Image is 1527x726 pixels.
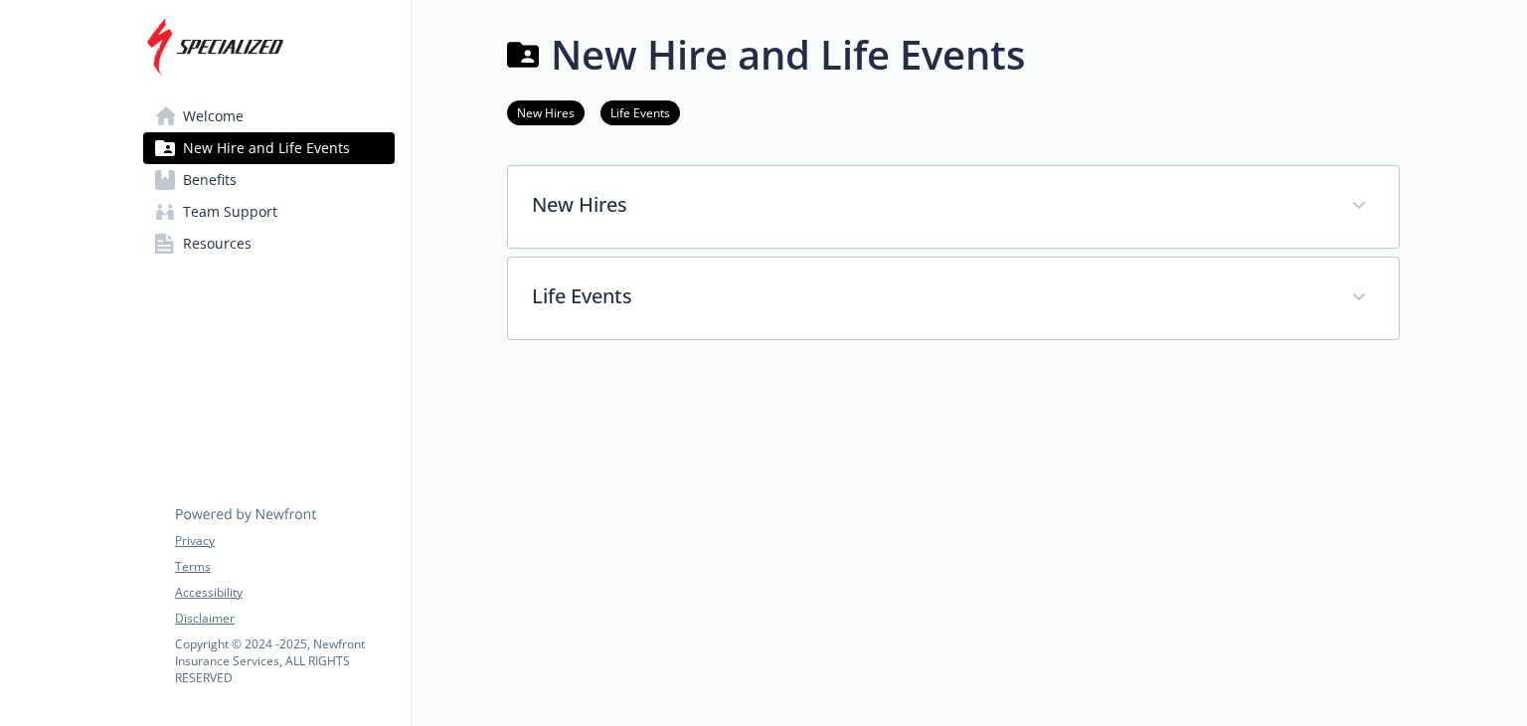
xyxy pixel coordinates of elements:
p: Life Events [532,281,1327,311]
a: New Hire and Life Events [143,132,395,164]
div: New Hires [508,166,1399,248]
span: Welcome [183,100,244,132]
a: New Hires [507,102,585,121]
p: Copyright © 2024 - 2025 , Newfront Insurance Services, ALL RIGHTS RESERVED [175,635,394,686]
h1: New Hire and Life Events [551,25,1025,85]
a: Welcome [143,100,395,132]
a: Life Events [600,102,680,121]
span: Team Support [183,196,277,228]
a: Resources [143,228,395,260]
a: Benefits [143,164,395,196]
span: New Hire and Life Events [183,132,350,164]
p: New Hires [532,190,1327,220]
a: Disclaimer [175,610,394,628]
a: Terms [175,558,394,576]
a: Privacy [175,532,394,550]
a: Team Support [143,196,395,228]
a: Accessibility [175,584,394,602]
span: Resources [183,228,252,260]
div: Life Events [508,258,1399,339]
span: Benefits [183,164,237,196]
